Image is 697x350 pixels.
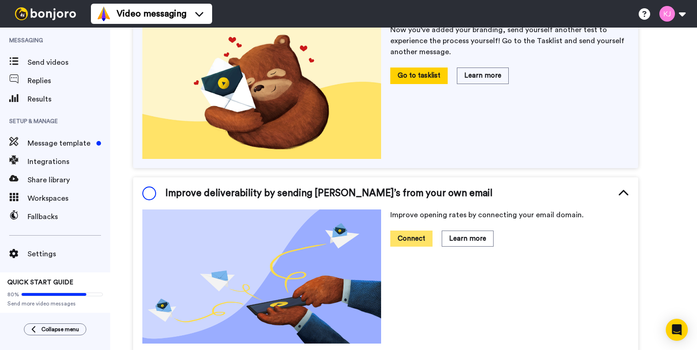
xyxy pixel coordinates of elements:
span: Send videos [28,57,110,68]
span: Video messaging [117,7,186,20]
span: Integrations [28,156,110,167]
span: Results [28,94,110,105]
p: Now you've added your branding, send yourself another test to experience the process yourself! Go... [390,24,629,57]
span: Share library [28,175,110,186]
img: ef8d60325db97039671181ddc077363f.jpg [142,24,381,159]
span: Send more video messages [7,300,103,307]
span: Collapse menu [41,326,79,333]
span: Workspaces [28,193,110,204]
span: Fallbacks [28,211,110,222]
span: Improve deliverability by sending [PERSON_NAME]’s from your own email [165,186,493,200]
span: 80% [7,291,19,298]
button: Learn more [457,68,509,84]
img: vm-color.svg [96,6,111,21]
button: Collapse menu [24,323,86,335]
span: QUICK START GUIDE [7,279,73,286]
span: Message template [28,138,93,149]
img: dd6c8a9f1ed48e0e95fda52f1ebb0ebe.png [142,209,381,344]
button: Learn more [442,231,494,247]
div: Open Intercom Messenger [666,319,688,341]
span: Settings [28,248,110,260]
button: Connect [390,231,433,247]
span: Replies [28,75,110,86]
p: Improve opening rates by connecting your email domain. [390,209,629,220]
button: Go to tasklist [390,68,448,84]
img: bj-logo-header-white.svg [11,7,80,20]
